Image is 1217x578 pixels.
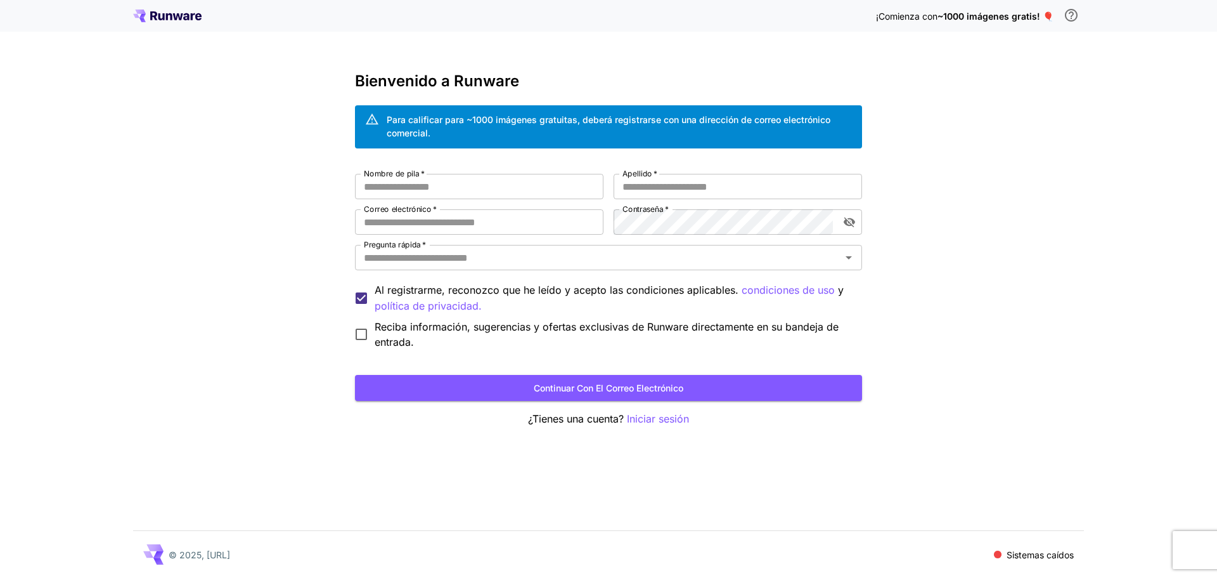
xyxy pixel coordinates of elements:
font: Sistemas caídos [1007,549,1074,560]
font: Reciba información, sugerencias y ofertas exclusivas de Runware directamente en su bandeja de ent... [375,320,839,348]
font: y [838,284,844,296]
font: Al registrarme, reconozco que he leído y acepto las condiciones aplicables. [375,284,738,296]
font: Nombre de pila [364,169,420,178]
font: Para calificar para ~1000 imágenes gratuitas, deberá registrarse con una dirección de correo elec... [387,114,830,138]
font: ¡Comienza con [876,11,937,22]
button: Para calificar para obtener crédito gratuito, debe registrarse con una dirección de correo electr... [1059,3,1084,28]
button: Al registrarme, reconozco que he leído y acepto las condiciones aplicables. y política de privaci... [742,282,835,298]
font: condiciones de uso [742,284,835,296]
font: política de privacidad. [375,299,482,312]
font: Bienvenido a Runware [355,72,519,90]
font: Iniciar sesión [627,412,689,425]
font: Apellido [622,169,652,178]
font: © 2025, [URL] [169,549,230,560]
button: Abierto [840,249,858,266]
font: Continuar con el correo electrónico [534,383,683,393]
font: Correo electrónico [364,204,432,214]
button: Al registrarme, reconozco que he leído y acepto las condiciones aplicables. condiciones de uso y [375,298,482,314]
button: Continuar con el correo electrónico [355,375,862,401]
button: Iniciar sesión [627,411,689,427]
button: alternar visibilidad de contraseña [838,211,861,233]
font: ~1000 imágenes gratis! 🎈 [937,11,1053,22]
font: Contraseña [622,204,664,214]
font: ¿Tienes una cuenta? [528,412,624,425]
font: Pregunta rápida [364,240,421,249]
